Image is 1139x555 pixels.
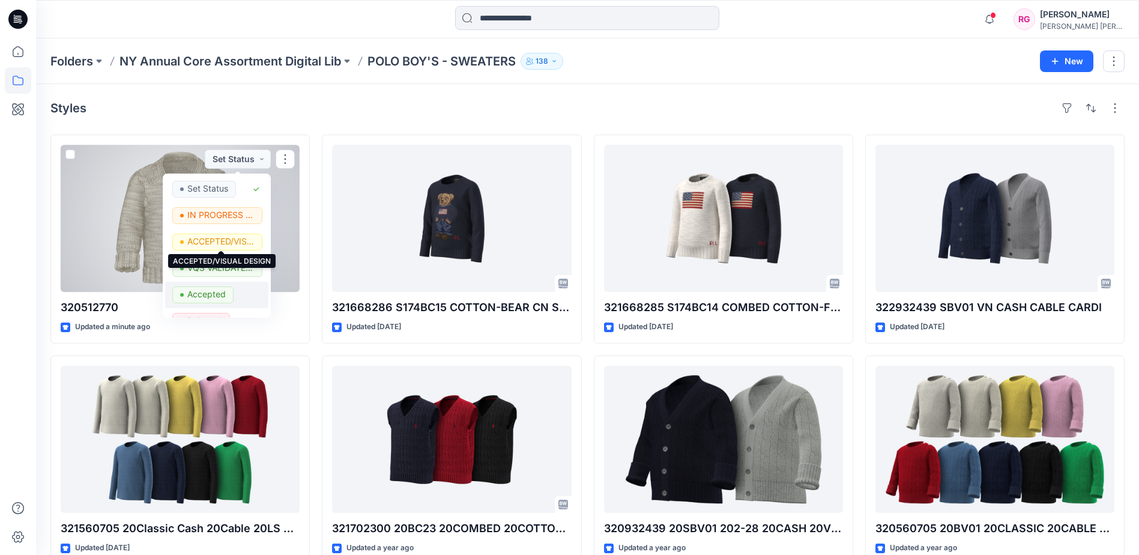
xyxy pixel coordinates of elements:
[875,145,1114,292] a: 322932439 SBV01 VN CASH CABLE CARDI
[1040,7,1124,22] div: [PERSON_NAME]
[1040,22,1124,31] div: [PERSON_NAME] [PERSON_NAME]
[50,101,86,115] h4: Styles
[346,321,401,333] p: Updated [DATE]
[61,299,300,316] p: 320512770
[521,53,563,70] button: 138
[187,207,255,223] p: IN PROGRESS FOR VALIDATION
[604,299,843,316] p: 321668285 S174BC14 COMBED COTTON-FLAG CN SWTR-TOPS-SWEATER
[187,181,228,196] p: Set Status
[332,299,571,316] p: 321668286 S174BC15 COTTON-BEAR CN SWTR-TOPS-SWEATER
[536,55,548,68] p: 138
[50,53,93,70] a: Folders
[890,542,957,554] p: Updated a year ago
[75,542,130,554] p: Updated [DATE]
[187,260,255,276] p: VQS VALIDATED/BBSS
[604,145,843,292] a: 321668285 S174BC14 COMBED COTTON-FLAG CN SWTR-TOPS-SWEATER
[332,145,571,292] a: 321668286 S174BC15 COTTON-BEAR CN SWTR-TOPS-SWEATER
[604,520,843,537] p: 320932439 20SBV01 202-28 20CASH 20VN 20CARD
[61,145,300,292] a: 320512770
[119,53,341,70] a: NY Annual Core Assortment Digital Lib
[875,366,1114,513] a: 320560705 20BV01 20CLASSIC 20CABLE 20CASH 20CN
[618,321,673,333] p: Updated [DATE]
[346,542,414,554] p: Updated a year ago
[187,287,226,302] p: Accepted
[875,520,1114,537] p: 320560705 20BV01 20CLASSIC 20CABLE 20CASH 20CN
[604,366,843,513] a: 320932439 20SBV01 202-28 20CASH 20VN 20CARD
[1040,50,1093,72] button: New
[618,542,686,554] p: Updated a year ago
[187,234,255,249] p: ACCEPTED/VISUAL DESIGN
[875,299,1114,316] p: 322932439 SBV01 VN CASH CABLE CARDI
[61,520,300,537] p: 321560705 20Classic Cash 20Cable 20LS 20CN
[367,53,516,70] p: POLO BOY'S - SWEATERS
[890,321,944,333] p: Updated [DATE]
[75,321,150,333] p: Updated a minute ago
[61,366,300,513] a: 321560705 20Classic Cash 20Cable 20LS 20CN
[187,313,222,329] p: Rejected
[332,366,571,513] a: 321702300 20BC23 20COMBED 20COTTON 20CABLE 20VEST
[332,520,571,537] p: 321702300 20BC23 20COMBED 20COTTON 20CABLE 20VEST
[1014,8,1035,30] div: RG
